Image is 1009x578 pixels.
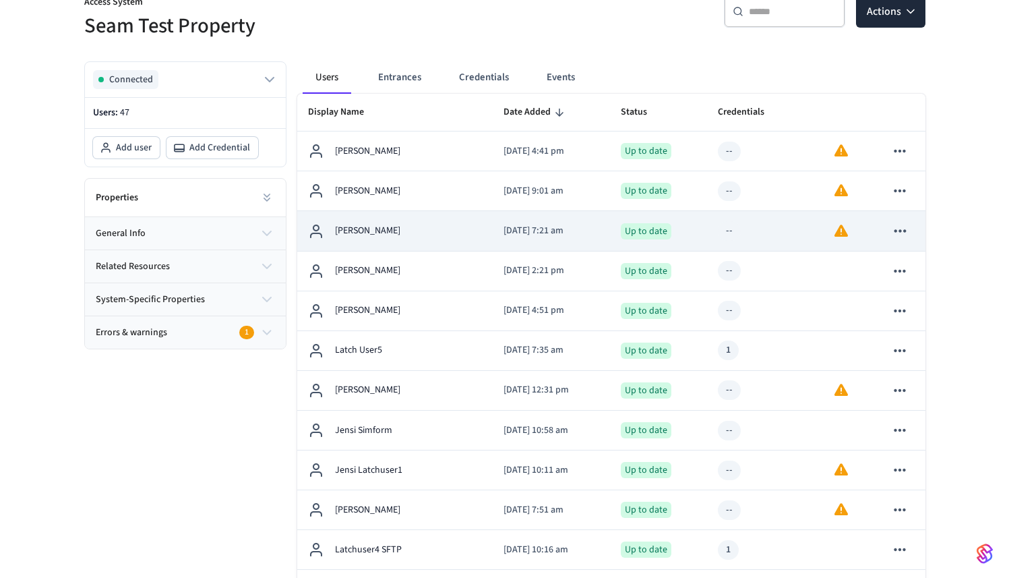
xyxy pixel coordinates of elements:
button: Add Credential [166,137,258,158]
div: Up to date [621,343,671,359]
p: [PERSON_NAME] [335,264,400,278]
p: [DATE] 4:51 pm [503,304,599,318]
div: Up to date [621,143,671,159]
p: [DATE] 4:41 pm [503,144,599,158]
button: Connected [93,70,278,89]
span: Connected [109,73,153,86]
p: [DATE] 9:01 am [503,184,599,198]
span: related resources [96,260,170,274]
p: Latchuser4 SFTP [335,543,402,557]
p: Users: [93,106,278,120]
div: -- [726,304,733,318]
div: Up to date [621,382,671,399]
div: -- [726,383,733,397]
p: [DATE] 7:21 am [503,224,599,238]
p: [PERSON_NAME] [335,144,400,158]
button: Add user [93,137,160,158]
div: Up to date [621,223,671,239]
div: Up to date [621,263,671,279]
div: -- [726,264,733,278]
div: Up to date [621,542,671,558]
p: [PERSON_NAME] [335,184,400,198]
img: SeamLogoGradient.69752ec5.svg [977,543,993,565]
p: Jensi Latchuser1 [335,463,402,478]
span: Add user [116,141,152,154]
span: 47 [120,106,129,119]
button: Events [536,61,586,94]
div: Up to date [621,502,671,518]
div: Up to date [621,303,671,319]
div: 1 [239,326,254,339]
button: Errors & warnings1 [85,316,286,349]
button: system-specific properties [85,283,286,316]
span: Errors & warnings [96,326,167,340]
div: Up to date [621,462,671,478]
p: Latch User5 [335,343,382,357]
p: [PERSON_NAME] [335,503,400,517]
button: Entrances [367,61,432,94]
span: Status [621,102,665,123]
span: general info [96,227,146,241]
span: Credentials [718,102,782,123]
p: [DATE] 7:35 am [503,343,599,357]
div: -- [726,424,733,438]
button: related resources [85,250,286,283]
div: 1 [726,543,731,557]
p: [DATE] 10:16 am [503,543,599,557]
button: Credentials [448,61,520,94]
p: [PERSON_NAME] [335,383,400,397]
p: [DATE] 2:21 pm [503,264,599,278]
p: [PERSON_NAME] [335,304,400,318]
span: Date Added [503,102,568,123]
p: Jensi Simform [335,424,392,438]
div: -- [726,184,733,198]
div: Up to date [621,422,671,438]
span: Add Credential [189,141,250,154]
button: general info [85,217,286,250]
button: Users [303,61,351,94]
p: [DATE] 12:31 pm [503,383,599,397]
p: [DATE] 10:58 am [503,424,599,438]
div: -- [726,463,733,478]
p: [PERSON_NAME] [335,224,400,238]
div: -- [726,503,733,517]
div: -- [726,224,733,238]
div: 1 [726,343,731,357]
h2: Properties [96,191,138,204]
div: Up to date [621,183,671,199]
span: Display Name [308,102,381,123]
h5: Seam Test Property [84,12,497,40]
span: system-specific properties [96,293,205,307]
p: [DATE] 10:11 am [503,463,599,478]
div: -- [726,144,733,158]
p: [DATE] 7:51 am [503,503,599,517]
